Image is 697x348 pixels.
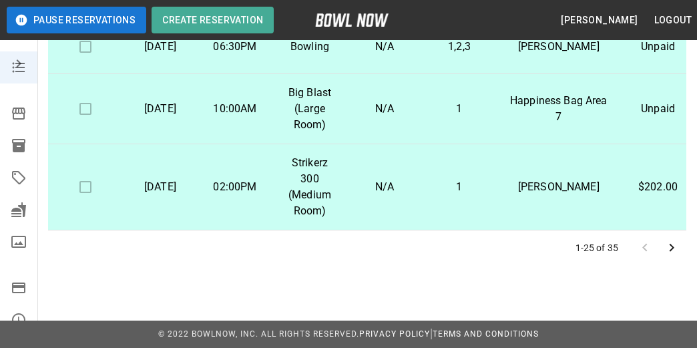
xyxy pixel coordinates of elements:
[575,241,619,254] p: 1-25 of 35
[283,155,336,219] p: Strikerz 300 (Medium Room)
[433,179,486,195] p: 1
[632,179,685,195] p: $202.00
[134,179,187,195] p: [DATE]
[433,39,486,55] p: 1,2,3
[208,179,262,195] p: 02:00PM
[283,85,336,133] p: Big Blast (Large Room)
[152,7,274,33] button: Create Reservation
[359,329,430,339] a: Privacy Policy
[658,234,685,261] button: Go to next page
[208,101,262,117] p: 10:00AM
[433,101,486,117] p: 1
[315,13,389,27] img: logo
[134,39,187,55] p: [DATE]
[649,8,697,33] button: Logout
[158,329,359,339] span: © 2022 BowlNow, Inc. All Rights Reserved.
[507,93,610,125] p: Happiness Bag Area 7
[555,8,643,33] button: [PERSON_NAME]
[358,101,411,117] p: N/A
[208,39,262,55] p: 06:30PM
[632,101,685,117] p: Unpaid
[7,7,146,33] button: Pause Reservations
[358,179,411,195] p: N/A
[134,101,187,117] p: [DATE]
[632,39,685,55] p: Unpaid
[507,39,610,55] p: [PERSON_NAME]
[433,329,539,339] a: Terms and Conditions
[507,179,610,195] p: [PERSON_NAME]
[358,39,411,55] p: N/A
[283,39,336,55] p: Bowling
